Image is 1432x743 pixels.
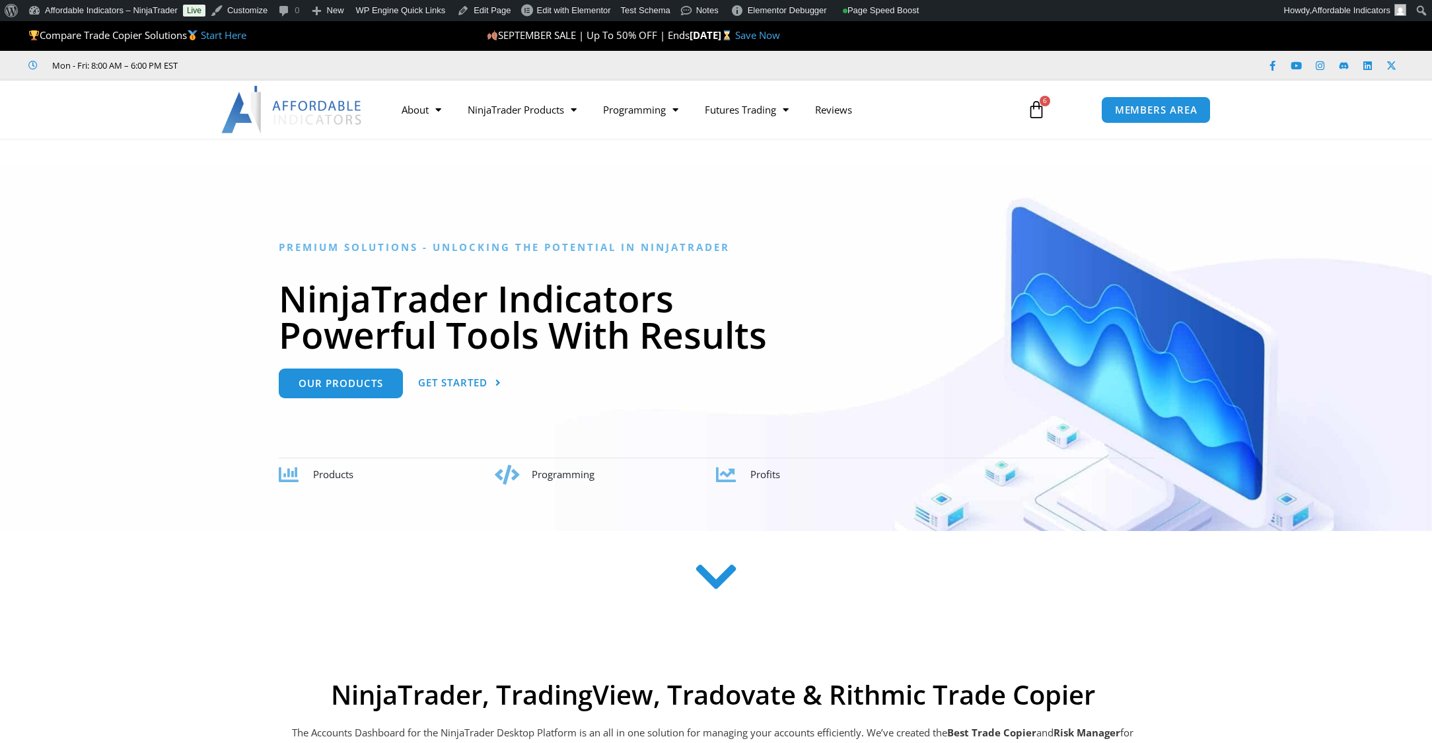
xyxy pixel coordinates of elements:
[947,726,1036,739] b: Best Trade Copier
[279,369,403,398] a: Our Products
[299,378,383,388] span: Our Products
[313,468,353,481] span: Products
[487,28,690,42] span: SEPTEMBER SALE | Up To 50% OFF | Ends
[196,59,394,72] iframe: Customer reviews powered by Trustpilot
[1312,5,1390,15] span: Affordable Indicators
[279,241,1154,254] h6: Premium Solutions - Unlocking the Potential in NinjaTrader
[418,369,501,398] a: Get Started
[692,94,802,125] a: Futures Trading
[487,30,497,40] img: 🍂
[201,28,246,42] a: Start Here
[735,28,780,42] a: Save Now
[722,30,732,40] img: ⌛
[183,5,205,17] a: Live
[388,94,454,125] a: About
[221,86,363,133] img: LogoAI | Affordable Indicators – NinjaTrader
[1115,105,1198,115] span: MEMBERS AREA
[388,94,1012,125] nav: Menu
[1007,90,1065,129] a: 6
[1101,96,1211,124] a: MEMBERS AREA
[49,57,178,73] span: Mon - Fri: 8:00 AM – 6:00 PM EST
[750,468,780,481] span: Profits
[1040,96,1050,106] span: 6
[29,30,39,40] img: 🏆
[454,94,590,125] a: NinjaTrader Products
[690,28,735,42] strong: [DATE]
[279,280,1154,353] h1: NinjaTrader Indicators Powerful Tools With Results
[418,378,487,388] span: Get Started
[802,94,865,125] a: Reviews
[290,679,1135,711] h2: NinjaTrader, TradingView, Tradovate & Rithmic Trade Copier
[590,94,692,125] a: Programming
[28,28,246,42] span: Compare Trade Copier Solutions
[1054,726,1120,739] strong: Risk Manager
[532,468,594,481] span: Programming
[537,5,611,15] span: Edit with Elementor
[188,30,197,40] img: 🥇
